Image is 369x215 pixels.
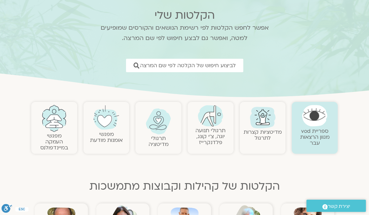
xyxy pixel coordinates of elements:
[195,127,225,146] a: תרגולי תנועהיוגה, צ׳י קונג, פלדנקרייז
[92,23,277,43] p: אפשר לחפש הקלטות לפי רשימת הנושאים והקורסים שמופיעים למטה, ואפשר גם לבצע חיפוש לפי שם המרצה.
[244,128,282,142] a: מדיטציות קצרות לתרגול
[31,180,338,192] h2: הקלטות של קהילות וקבוצות מתמשכות
[140,62,236,68] span: לביצוע חיפוש של הקלטה לפי שם המרצה
[149,135,169,148] a: תרגולימדיטציה
[126,59,243,72] a: לביצוע חיפוש של הקלטה לפי שם המרצה
[328,202,350,211] span: יצירת קשר
[300,127,330,147] a: ספריית vodמגוון הרצאות עבר
[40,132,68,151] a: מפגשיהעמקה במיינדפולנס
[92,9,277,22] h2: הקלטות שלי
[90,131,123,144] a: מפגשיאומנות מודעת
[306,200,366,212] a: יצירת קשר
